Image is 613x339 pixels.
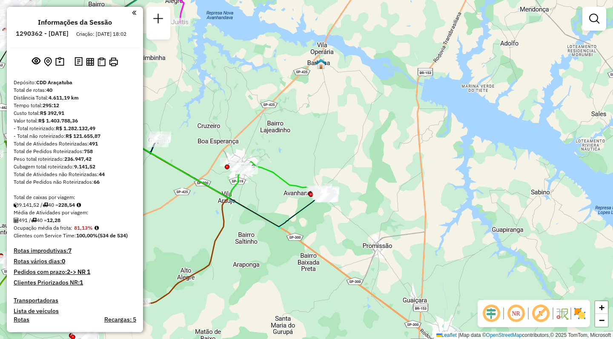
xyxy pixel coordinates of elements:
[95,225,99,231] em: Média calculada utilizando a maior ocupação (%Peso ou %Cubagem) de cada rota da sessão. Rotas cro...
[38,117,78,124] strong: R$ 1.403.788,36
[70,268,90,276] strong: -> NR 1
[64,156,92,162] strong: 236.947,42
[74,163,95,170] strong: 9.141,52
[14,247,136,254] h4: Rotas improdutivas:
[595,301,608,314] a: Zoom in
[76,232,98,239] strong: 100,00%
[14,279,136,286] h4: Clientes Priorizados NR:
[54,55,66,68] button: Painel de Sugestão
[14,102,136,109] div: Tempo total:
[14,209,136,217] div: Média de Atividades por viagem:
[315,58,327,69] img: BARBOSA
[14,218,19,223] i: Total de Atividades
[14,232,76,239] span: Clientes com Service Time:
[486,332,522,338] a: OpenStreetMap
[220,158,241,166] div: Atividade não roteirizada - ANTONIO GIL GONCALVE
[555,307,569,320] img: Fluxo de ruas
[14,178,136,186] div: Total de Pedidos não Roteirizados:
[66,133,100,139] strong: R$ 121.655,87
[14,148,136,155] div: Total de Pedidos Roteirizados:
[14,194,136,201] div: Total de caixas por viagem:
[573,307,587,320] img: Exibir/Ocultar setores
[436,332,457,338] a: Leaflet
[77,202,81,208] i: Meta Caixas/viagem: 220,40 Diferença: 8,14
[40,110,64,116] strong: R$ 392,91
[94,179,100,185] strong: 66
[5,253,26,261] div: Atividade não roteirizada - ANTONIO V DE MOURA
[84,148,93,154] strong: 758
[599,315,604,325] span: −
[30,55,42,68] button: Exibir sessão original
[46,87,52,93] strong: 40
[56,125,95,131] strong: R$ 1.282.132,49
[14,109,136,117] div: Custo total:
[104,316,136,323] h4: Recargas: 5
[14,297,136,304] h4: Transportadoras
[14,163,136,171] div: Cubagem total roteirizado:
[506,303,526,324] span: Ocultar NR
[36,79,72,85] strong: CDD Araçatuba
[43,102,59,108] strong: 295:12
[14,94,136,102] div: Distância Total:
[68,247,72,254] strong: 7
[14,125,136,132] div: - Total roteirizado:
[481,303,501,324] span: Ocultar deslocamento
[47,217,60,223] strong: 12,28
[73,55,84,68] button: Logs desbloquear sessão
[14,132,136,140] div: - Total não roteirizado:
[14,268,90,276] h4: Pedidos com prazo:
[96,56,107,68] button: Visualizar Romaneio
[14,86,136,94] div: Total de rotas:
[62,257,65,265] strong: 0
[16,30,69,37] h6: 1290362 - [DATE]
[99,171,105,177] strong: 44
[14,258,136,265] h4: Rotas vários dias:
[14,217,136,224] div: 491 / 40 =
[14,117,136,125] div: Valor total:
[58,202,75,208] strong: 228,54
[458,332,459,338] span: |
[14,155,136,163] div: Peso total roteirizado:
[38,18,112,26] h4: Informações da Sessão
[230,162,251,171] div: Atividade não roteirizada - BODEGA DO CHOPP BAR
[150,10,167,29] a: Nova sessão e pesquisa
[43,202,48,208] i: Total de rotas
[31,218,37,223] i: Total de rotas
[73,30,130,38] div: Criação: [DATE] 18:02
[14,308,136,315] h4: Lista de veículos
[14,171,136,178] div: Total de Atividades não Roteirizadas:
[42,55,54,68] button: Centralizar mapa no depósito ou ponto de apoio
[14,225,72,231] span: Ocupação média da frota:
[14,79,136,86] div: Depósito:
[89,140,98,147] strong: 491
[80,279,83,286] strong: 1
[599,302,604,313] span: +
[14,201,136,209] div: 9.141,52 / 40 =
[132,8,136,17] a: Clique aqui para minimizar o painel
[14,140,136,148] div: Total de Atividades Roteirizadas:
[14,202,19,208] i: Cubagem total roteirizado
[4,251,25,260] div: Atividade não roteirizada - BAR DO ALEMAO
[67,268,70,276] strong: 2
[434,332,613,339] div: Map data © contributors,© 2025 TomTom, Microsoft
[595,314,608,327] a: Zoom out
[74,225,93,231] strong: 81,13%
[530,303,551,324] span: Exibir rótulo
[98,232,128,239] strong: (534 de 534)
[586,10,603,27] a: Exibir filtros
[14,316,29,323] a: Rotas
[107,56,120,68] button: Imprimir Rotas
[84,56,96,67] button: Visualizar relatório de Roteirização
[49,94,79,101] strong: 4.611,19 km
